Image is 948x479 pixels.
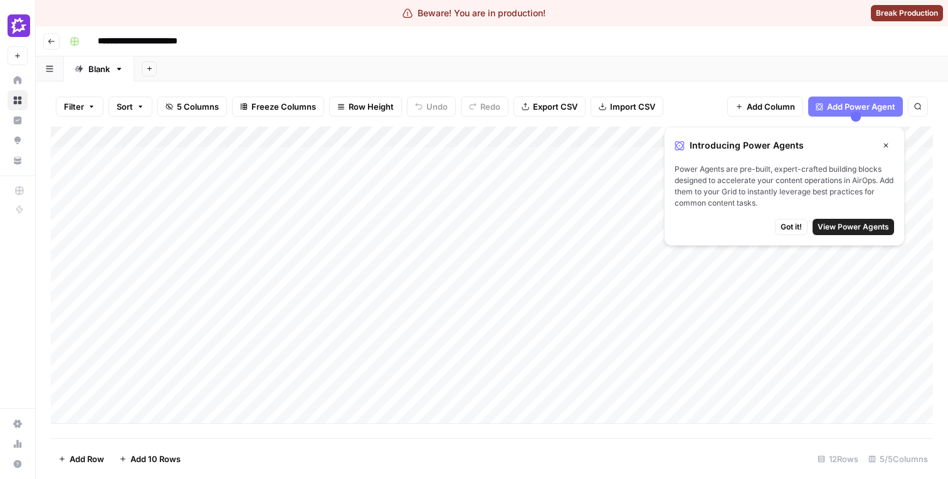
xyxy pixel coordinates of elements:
[827,100,895,113] span: Add Power Agent
[117,100,133,113] span: Sort
[813,219,894,235] button: View Power Agents
[610,100,655,113] span: Import CSV
[775,219,808,235] button: Got it!
[876,8,938,19] span: Break Production
[251,100,316,113] span: Freeze Columns
[747,100,795,113] span: Add Column
[64,56,134,82] a: Blank
[8,434,28,454] a: Usage
[591,97,663,117] button: Import CSV
[8,90,28,110] a: Browse
[781,221,802,233] span: Got it!
[675,164,894,209] span: Power Agents are pre-built, expert-crafted building blocks designed to accelerate your content op...
[8,454,28,474] button: Help + Support
[8,70,28,90] a: Home
[480,100,500,113] span: Redo
[727,97,803,117] button: Add Column
[675,137,894,154] div: Introducing Power Agents
[112,449,188,469] button: Add 10 Rows
[461,97,508,117] button: Redo
[232,97,324,117] button: Freeze Columns
[403,7,545,19] div: Beware! You are in production!
[70,453,104,465] span: Add Row
[533,100,577,113] span: Export CSV
[88,63,110,75] div: Blank
[8,414,28,434] a: Settings
[130,453,181,465] span: Add 10 Rows
[108,97,152,117] button: Sort
[407,97,456,117] button: Undo
[8,10,28,41] button: Workspace: AirOps AEO - Single Brand (Gong)
[8,150,28,171] a: Your Data
[177,100,219,113] span: 5 Columns
[818,221,889,233] span: View Power Agents
[329,97,402,117] button: Row Height
[426,100,448,113] span: Undo
[51,449,112,469] button: Add Row
[157,97,227,117] button: 5 Columns
[8,14,30,37] img: AirOps AEO - Single Brand (Gong) Logo
[513,97,586,117] button: Export CSV
[863,449,933,469] div: 5/5 Columns
[64,100,84,113] span: Filter
[808,97,903,117] button: Add Power Agent
[813,449,863,469] div: 12 Rows
[8,110,28,130] a: Insights
[871,5,943,21] button: Break Production
[8,130,28,150] a: Opportunities
[349,100,394,113] span: Row Height
[56,97,103,117] button: Filter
